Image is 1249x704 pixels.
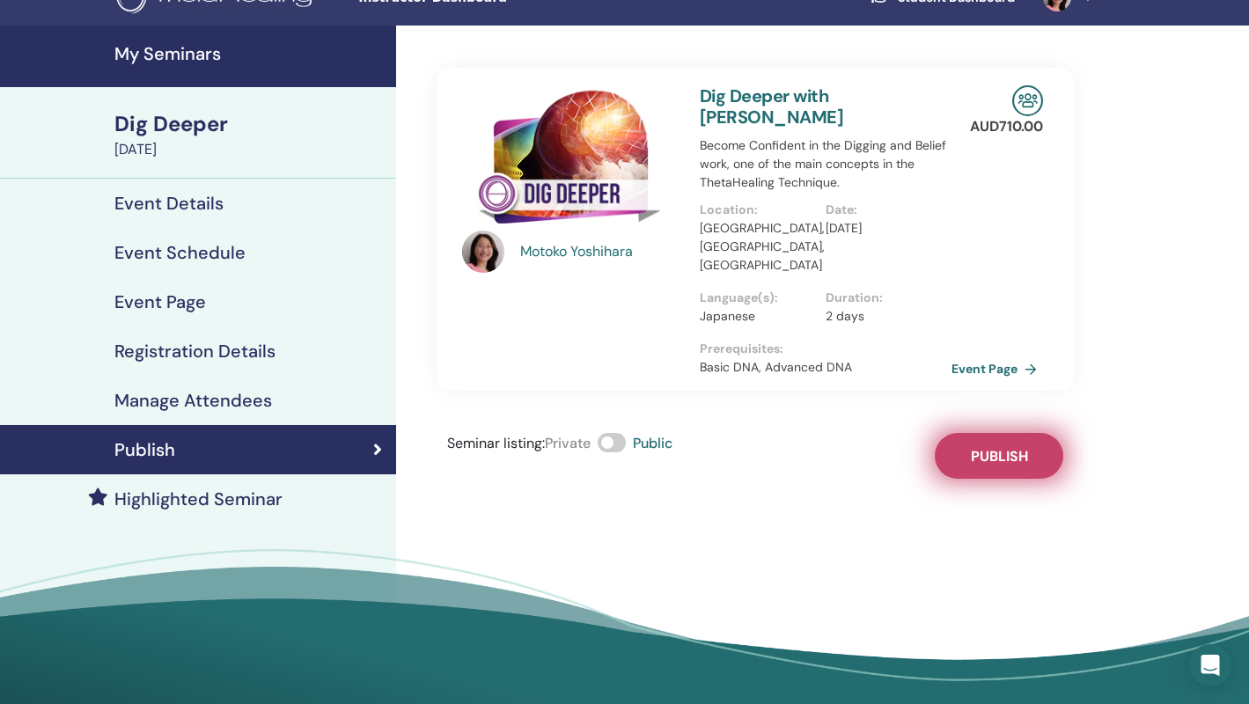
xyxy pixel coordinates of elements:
a: Motoko Yoshihara [520,241,683,262]
p: Japanese [700,307,815,326]
p: Date : [826,201,941,219]
img: In-Person Seminar [1012,85,1043,116]
button: Publish [935,433,1063,479]
a: Event Page [951,356,1044,382]
span: Public [633,434,672,452]
h4: My Seminars [114,43,386,64]
p: Basic DNA, Advanced DNA [700,358,951,377]
span: Private [545,434,591,452]
img: default.jpg [462,231,504,273]
h4: Event Schedule [114,242,246,263]
img: Dig Deeper [462,85,679,236]
div: Open Intercom Messenger [1189,644,1231,686]
p: [DATE] [826,219,941,238]
span: Publish [971,447,1028,466]
span: Seminar listing : [447,434,545,452]
h4: Registration Details [114,341,276,362]
h4: Publish [114,439,175,460]
div: [DATE] [114,139,386,160]
a: Dig Deeper with [PERSON_NAME] [700,84,843,128]
p: AUD 710.00 [970,116,1043,137]
p: Duration : [826,289,941,307]
div: Dig Deeper [114,109,386,139]
p: Location : [700,201,815,219]
p: Prerequisites : [700,340,951,358]
p: 2 days [826,307,941,326]
p: [GEOGRAPHIC_DATA], [GEOGRAPHIC_DATA], [GEOGRAPHIC_DATA] [700,219,815,275]
a: Dig Deeper[DATE] [104,109,396,160]
p: Language(s) : [700,289,815,307]
h4: Manage Attendees [114,390,272,411]
p: Become Confident in the Digging and Belief work, one of the main concepts in the ThetaHealing Tec... [700,136,951,192]
h4: Event Details [114,193,224,214]
h4: Highlighted Seminar [114,488,283,510]
h4: Event Page [114,291,206,312]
